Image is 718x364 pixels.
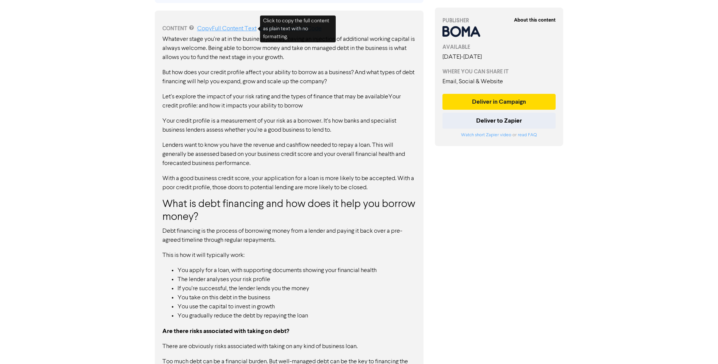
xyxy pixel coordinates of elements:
[442,43,556,51] div: AVAILABLE
[442,113,556,129] button: Deliver to Zapier
[442,94,556,110] button: Deliver in Campaign
[162,68,416,86] p: But how does your credit profile affect your ability to borrow as a business? And what types of d...
[461,133,511,137] a: Watch short Zapier video
[162,24,416,33] div: CONTENT
[162,92,416,110] p: Let’s explore the impact of your risk rating and the types of finance that may be availableYour c...
[260,16,336,42] div: Click to copy the full content as plain text with no formatting.
[442,17,556,25] div: PUBLISHER
[178,302,416,311] li: You use the capital to invest in growth
[442,53,556,62] div: [DATE] - [DATE]
[162,141,416,168] p: Lenders want to know you have the revenue and cashflow needed to repay a loan. This will generall...
[162,251,416,260] p: This is how it will typically work:
[162,35,416,62] p: Whatever stage you’re at in the business journey, having an injection of additional working capit...
[442,77,556,86] div: Email, Social & Website
[162,327,289,335] strong: Are there risks associated with taking on debt?
[162,198,416,224] h3: What is debt financing and how does it help you borrow money?
[518,133,537,137] a: read FAQ
[162,117,416,135] p: Your credit profile is a measurement of your risk as a borrower. It’s how banks and specialist bu...
[162,227,416,245] p: Debt financing is the process of borrowing money from a lender and paying it back over a pre-agre...
[162,342,416,351] p: There are obviously risks associated with taking on any kind of business loan.
[442,132,556,138] div: or
[197,26,257,32] a: Copy Full Content Text
[514,17,556,23] strong: About this content
[442,68,556,76] div: WHERE YOU CAN SHARE IT
[178,275,416,284] li: The lender analyses your risk profile
[178,266,416,275] li: You apply for a loan, with supporting documents showing your financial health
[162,174,416,192] p: With a good business credit score, your application for a loan is more likely to be accepted. Wit...
[623,282,718,364] iframe: Chat Widget
[178,311,416,320] li: You gradually reduce the debt by repaying the loan
[178,293,416,302] li: You take on this debt in the business
[178,284,416,293] li: If you’re successful, the lender lends you the money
